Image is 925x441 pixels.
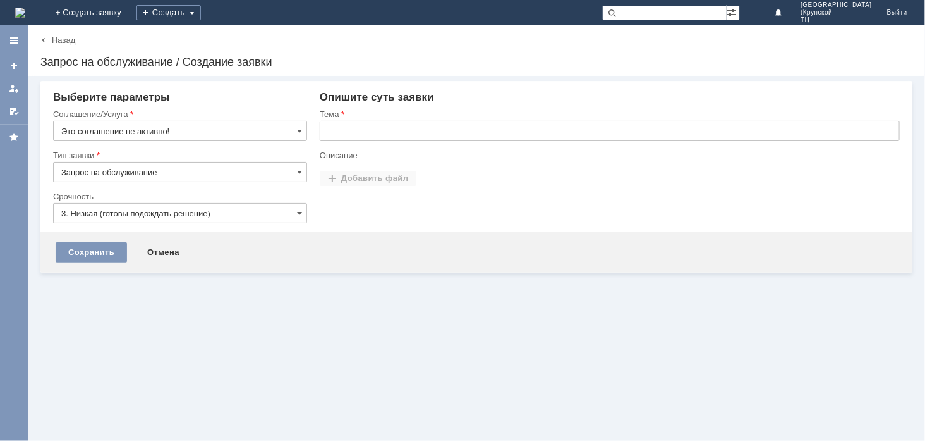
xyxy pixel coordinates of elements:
[52,35,75,45] a: Назад
[801,16,872,24] span: ТЦ
[53,192,305,201] div: Срочность
[4,56,24,76] a: Создать заявку
[15,8,25,18] a: Перейти на домашнюю страницу
[320,91,434,103] span: Опишите суть заявки
[15,8,25,18] img: logo
[136,5,201,20] div: Создать
[53,151,305,159] div: Тип заявки
[320,151,897,159] div: Описание
[320,110,897,118] div: Тема
[53,91,170,103] span: Выберите параметры
[4,78,24,99] a: Мои заявки
[40,56,912,68] div: Запрос на обслуживание / Создание заявки
[801,9,872,16] span: (Крупской
[727,6,739,18] span: Расширенный поиск
[53,110,305,118] div: Соглашение/Услуга
[801,1,872,9] span: [GEOGRAPHIC_DATA]
[4,101,24,121] a: Мои согласования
